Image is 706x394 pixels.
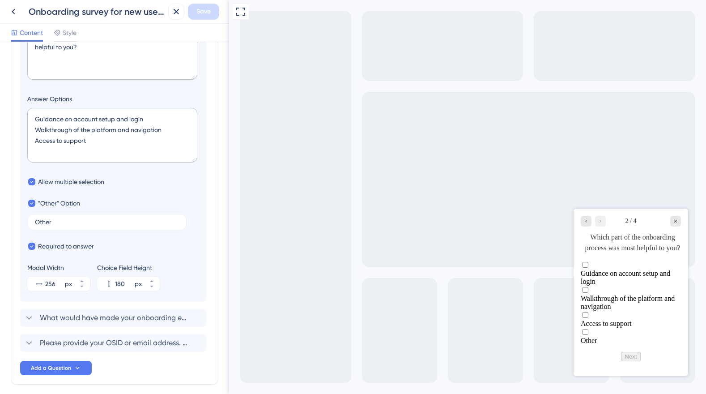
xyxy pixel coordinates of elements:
span: Allow multiple selection [38,176,104,187]
button: Save [188,4,219,20]
span: Style [63,27,77,38]
span: Add a Question [31,364,71,372]
span: Required to answer [38,241,94,252]
button: px [144,284,160,291]
div: px [65,278,72,289]
input: px [45,278,63,289]
div: Modal Width [27,262,90,273]
button: px [144,277,160,284]
button: Add a Question [20,361,92,375]
span: Content [20,27,43,38]
input: px [115,278,133,289]
span: Please provide your OSID or email address. (This will only be used if we need to follow up on any... [40,338,187,348]
span: "Other" Option [38,198,80,209]
button: px [74,284,90,291]
button: px [74,277,90,284]
span: Save [196,6,211,17]
div: Choice Field Height [97,262,160,273]
label: Answer Options [27,94,199,104]
div: Onboarding survey for new users [29,5,165,18]
input: Type the value [35,219,179,225]
span: What would have made your onboarding experience better? [40,313,187,323]
div: px [135,278,142,289]
iframe: UserGuiding Survey [344,209,459,376]
textarea: Guidance on account setup and login Walkthrough of the platform and navigation Access to support [27,108,197,163]
textarea: Which part of the onboarding process was most helpful to you? [27,25,197,80]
